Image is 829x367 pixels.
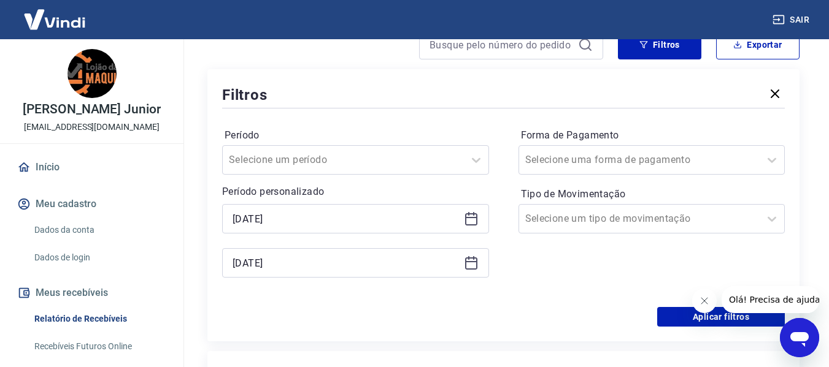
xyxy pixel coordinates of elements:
[29,218,169,243] a: Dados da conta
[15,1,94,38] img: Vindi
[430,36,573,54] input: Busque pelo número do pedido
[222,184,489,199] p: Período personalizado
[23,103,161,116] p: [PERSON_NAME] Junior
[29,245,169,270] a: Dados de login
[657,307,785,327] button: Aplicar filtros
[7,9,103,18] span: Olá! Precisa de ajuda?
[29,306,169,331] a: Relatório de Recebíveis
[770,9,814,31] button: Sair
[521,187,783,202] label: Tipo de Movimentação
[692,289,717,313] iframe: Fechar mensagem
[716,30,800,59] button: Exportar
[225,128,487,143] label: Período
[222,85,268,105] h5: Filtros
[15,191,169,218] button: Meu cadastro
[15,154,169,181] a: Início
[29,334,169,359] a: Recebíveis Futuros Online
[24,121,160,134] p: [EMAIL_ADDRESS][DOMAIN_NAME]
[233,210,459,228] input: Data inicial
[233,254,459,272] input: Data final
[722,286,819,313] iframe: Mensagem da empresa
[67,49,117,98] img: ac771a6f-6b5d-4b04-8627-5a3ee31c9567.jpeg
[780,318,819,357] iframe: Botão para abrir a janela de mensagens
[618,30,701,59] button: Filtros
[521,128,783,143] label: Forma de Pagamento
[15,279,169,306] button: Meus recebíveis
